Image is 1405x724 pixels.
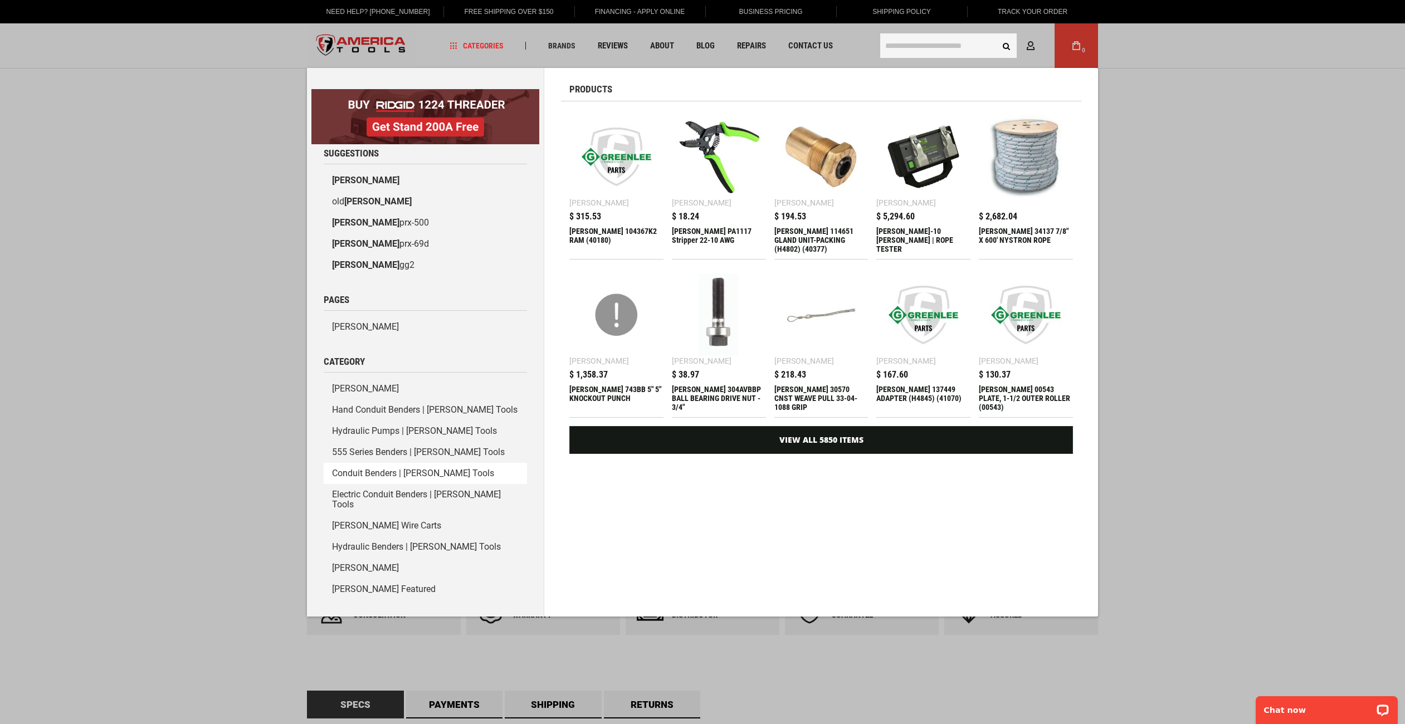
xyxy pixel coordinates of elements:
[672,199,731,207] div: [PERSON_NAME]
[979,268,1073,417] a: Greenlee 00543 PLATE, 1-1/2 OUTER ROLLER (00543) [PERSON_NAME] $ 130.37 [PERSON_NAME] 00543 PLATE...
[569,85,612,94] span: Products
[774,212,806,221] span: $ 194.53
[569,110,664,259] a: Greenlee 104367K2 RAM (40180) [PERSON_NAME] $ 315.53 [PERSON_NAME] 104367K2 RAM (40180)
[677,273,760,356] img: GREENLEE 304AVBBP BALL BEARING DRIVE NUT - 3/4
[324,536,527,557] a: Hydraulic Benders | [PERSON_NAME] Tools
[332,260,399,270] b: [PERSON_NAME]
[774,370,806,379] span: $ 218.43
[979,212,1017,221] span: $ 2,682.04
[774,227,869,253] div: Greenlee 114651 GLAND UNIT-PACKING (H4802) (40377)
[672,268,766,417] a: GREENLEE 304AVBBP BALL BEARING DRIVE NUT - 3/4 [PERSON_NAME] $ 38.97 [PERSON_NAME] 304AVBBP BALL ...
[569,268,664,417] a: GREENLEE 743BB 5 [PERSON_NAME] $ 1,358.37 [PERSON_NAME] 743BB 5" 5" KNOCKOUT PUNCH
[979,385,1073,412] div: Greenlee 00543 PLATE, 1-1/2 OUTER ROLLER (00543)
[311,89,539,97] a: BOGO: Buy RIDGID® 1224 Threader, Get Stand 200A Free!
[324,515,527,536] a: [PERSON_NAME] Wire Carts
[324,170,527,191] a: [PERSON_NAME]
[876,227,970,253] div: GREENLEE RT-10 GREENLEE | ROPE TESTER
[882,273,965,356] img: Greenlee 137449 ADAPTER (H4845) (41070)
[780,115,863,198] img: Greenlee 114651 GLAND UNIT-PACKING (H4802) (40377)
[774,357,834,365] div: [PERSON_NAME]
[332,175,399,185] b: [PERSON_NAME]
[672,357,731,365] div: [PERSON_NAME]
[876,212,915,221] span: $ 5,294.60
[332,238,399,249] b: [PERSON_NAME]
[324,463,527,484] a: Conduit Benders | [PERSON_NAME] Tools
[672,385,766,412] div: GREENLEE 304AVBBP BALL BEARING DRIVE NUT - 3/4
[324,442,527,463] a: 555 Series Benders | [PERSON_NAME] Tools
[774,199,834,207] div: [PERSON_NAME]
[569,385,664,412] div: GREENLEE 743BB 5
[876,357,936,365] div: [PERSON_NAME]
[876,110,970,259] a: GREENLEE RT-10 GREENLEE | ROPE TESTER [PERSON_NAME] $ 5,294.60 [PERSON_NAME]-10 [PERSON_NAME] | R...
[332,217,399,228] b: [PERSON_NAME]
[876,268,970,417] a: Greenlee 137449 ADAPTER (H4845) (41070) [PERSON_NAME] $ 167.60 [PERSON_NAME] 137449 ADAPTER (H484...
[774,110,869,259] a: Greenlee 114651 GLAND UNIT-PACKING (H4802) (40377) [PERSON_NAME] $ 194.53 [PERSON_NAME] 114651 GL...
[876,385,970,412] div: Greenlee 137449 ADAPTER (H4845) (41070)
[311,89,539,144] img: BOGO: Buy RIDGID® 1224 Threader, Get Stand 200A Free!
[324,212,527,233] a: [PERSON_NAME]prx-500
[324,378,527,399] a: [PERSON_NAME]
[324,484,527,515] a: Electric Conduit Benders | [PERSON_NAME] Tools
[324,420,527,442] a: Hydraulic Pumps | [PERSON_NAME] Tools
[996,35,1017,56] button: Search
[324,233,527,255] a: [PERSON_NAME]prx-69d
[324,295,349,305] span: Pages
[324,191,527,212] a: old[PERSON_NAME]
[569,426,1073,454] a: View All 5850 Items
[324,255,527,276] a: [PERSON_NAME]gg2
[979,110,1073,259] a: GREENLEE 34137 7/8 $ 2,682.04 [PERSON_NAME] 34137 7/8" X 600' NYSTRON ROPE
[1248,689,1405,724] iframe: LiveChat chat widget
[979,357,1038,365] div: [PERSON_NAME]
[450,42,504,50] span: Categories
[569,370,608,379] span: $ 1,358.37
[569,357,629,365] div: [PERSON_NAME]
[979,370,1011,379] span: $ 130.37
[882,115,965,198] img: GREENLEE RT-10 GREENLEE | ROPE TESTER
[780,273,863,356] img: GREENLEE 30570 CNST WEAVE PULL 33-04-1088 GRIP
[575,115,658,198] img: Greenlee 104367K2 RAM (40180)
[876,199,936,207] div: [PERSON_NAME]
[774,268,869,417] a: GREENLEE 30570 CNST WEAVE PULL 33-04-1088 GRIP [PERSON_NAME] $ 218.43 [PERSON_NAME] 30570 CNST WE...
[324,399,527,420] a: Hand Conduit Benders | [PERSON_NAME] Tools
[543,38,580,53] a: Brands
[876,370,908,379] span: $ 167.60
[672,227,766,253] div: Greenlee PA1117 Stripper 22-10 AWG
[324,579,527,600] a: [PERSON_NAME] Featured
[984,273,1067,356] img: Greenlee 00543 PLATE, 1-1/2 OUTER ROLLER (00543)
[569,227,664,253] div: Greenlee 104367K2 RAM (40180)
[324,316,527,337] a: [PERSON_NAME]
[672,212,699,221] span: $ 18.24
[672,370,699,379] span: $ 38.97
[344,196,412,207] b: [PERSON_NAME]
[324,557,527,579] a: [PERSON_NAME]
[672,110,766,259] a: Greenlee PA1117 Stripper 22-10 AWG [PERSON_NAME] $ 18.24 [PERSON_NAME] PA1117 Stripper 22-10 AWG
[324,149,379,158] span: Suggestions
[548,42,575,50] span: Brands
[774,385,869,412] div: GREENLEE 30570 CNST WEAVE PULL 33-04-1088 GRIP
[677,115,760,198] img: Greenlee PA1117 Stripper 22-10 AWG
[984,115,1067,198] img: GREENLEE 34137 7/8
[569,199,629,207] div: [PERSON_NAME]
[979,227,1073,253] div: GREENLEE 34137 7/8
[445,38,509,53] a: Categories
[575,273,658,356] img: GREENLEE 743BB 5
[324,357,365,366] span: Category
[569,212,601,221] span: $ 315.53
